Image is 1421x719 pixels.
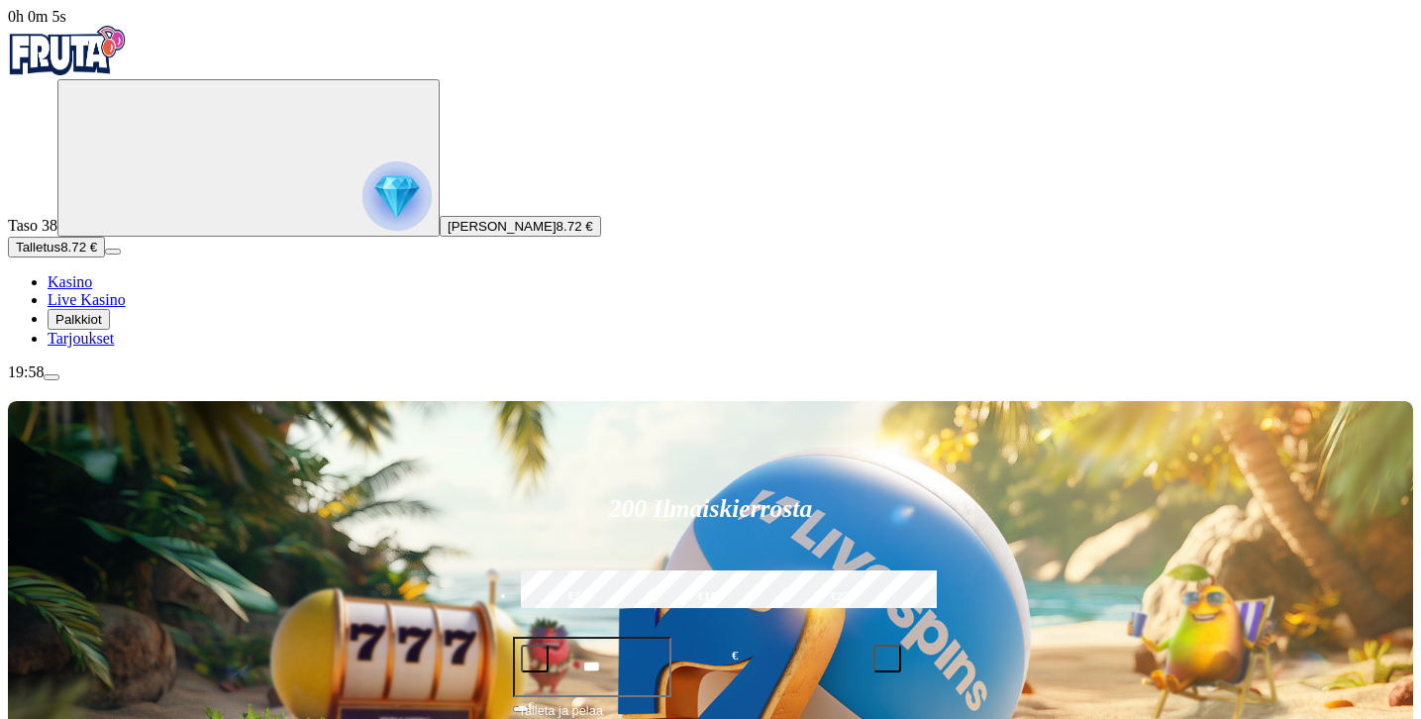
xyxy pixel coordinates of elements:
[8,26,127,75] img: Fruta
[521,645,549,672] button: minus icon
[48,291,126,308] a: Live Kasino
[440,216,601,237] button: [PERSON_NAME]8.72 €
[557,219,593,234] span: 8.72 €
[57,79,440,237] button: reward progress
[8,237,105,257] button: Talletusplus icon8.72 €
[16,240,60,255] span: Talletus
[44,374,59,380] button: menu
[732,647,738,666] span: €
[529,699,535,711] span: €
[649,567,773,625] label: €150
[8,217,57,234] span: Taso 38
[516,567,641,625] label: €50
[105,249,121,255] button: menu
[873,645,901,672] button: plus icon
[48,330,114,347] a: Tarjoukset
[48,273,92,290] a: Kasino
[55,312,102,327] span: Palkkiot
[8,363,44,380] span: 19:58
[8,8,66,25] span: user session time
[8,26,1413,348] nav: Primary
[448,219,557,234] span: [PERSON_NAME]
[48,309,110,330] button: Palkkiot
[8,273,1413,348] nav: Main menu
[8,61,127,78] a: Fruta
[362,161,432,231] img: reward progress
[60,240,97,255] span: 8.72 €
[781,567,906,625] label: €250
